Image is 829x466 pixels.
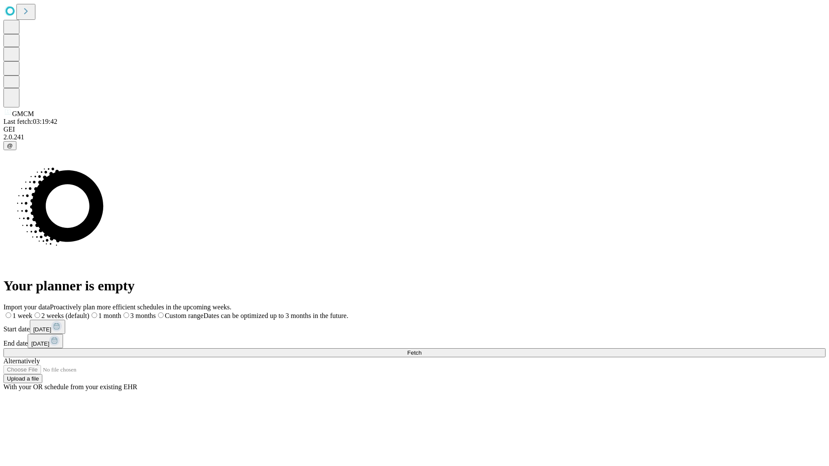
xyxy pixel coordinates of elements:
[3,334,826,348] div: End date
[3,278,826,294] h1: Your planner is empty
[3,374,42,383] button: Upload a file
[50,303,231,311] span: Proactively plan more efficient schedules in the upcoming weeks.
[28,334,63,348] button: [DATE]
[31,340,49,347] span: [DATE]
[35,312,40,318] input: 2 weeks (default)
[203,312,348,319] span: Dates can be optimized up to 3 months in the future.
[41,312,89,319] span: 2 weeks (default)
[130,312,156,319] span: 3 months
[158,312,164,318] input: Custom rangeDates can be optimized up to 3 months in the future.
[33,326,51,333] span: [DATE]
[165,312,203,319] span: Custom range
[123,312,129,318] input: 3 months
[3,348,826,357] button: Fetch
[3,141,16,150] button: @
[3,133,826,141] div: 2.0.241
[92,312,97,318] input: 1 month
[3,320,826,334] div: Start date
[30,320,65,334] button: [DATE]
[7,142,13,149] span: @
[3,303,50,311] span: Import your data
[3,126,826,133] div: GEI
[13,312,32,319] span: 1 week
[3,118,57,125] span: Last fetch: 03:19:42
[3,357,40,365] span: Alternatively
[6,312,11,318] input: 1 week
[98,312,121,319] span: 1 month
[3,383,137,390] span: With your OR schedule from your existing EHR
[12,110,34,117] span: GMCM
[407,349,421,356] span: Fetch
